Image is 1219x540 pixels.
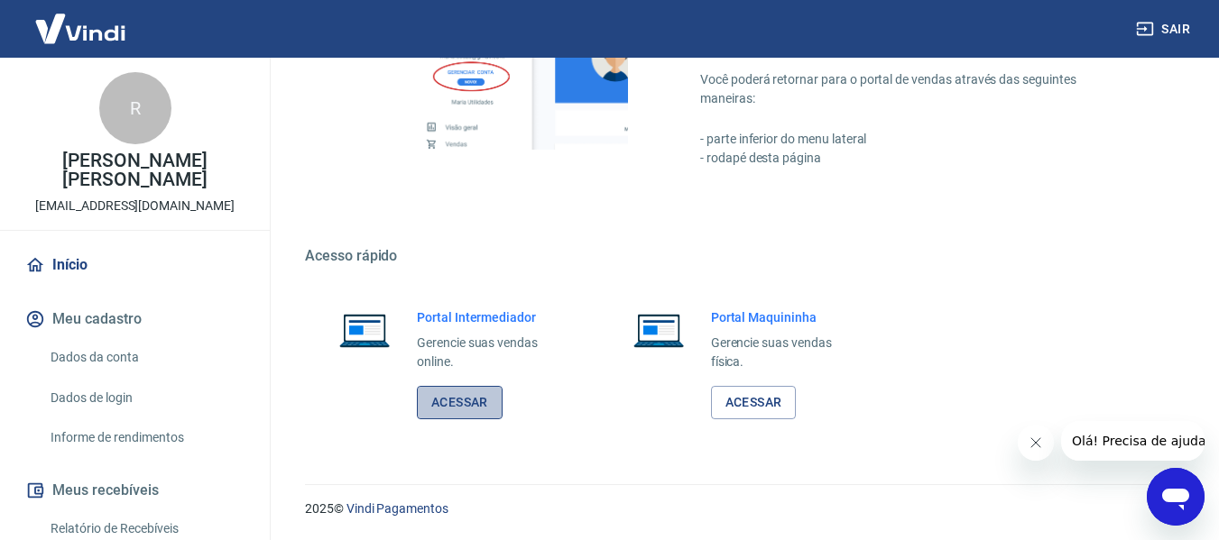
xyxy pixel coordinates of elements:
[621,308,697,352] img: Imagem de um notebook aberto
[700,70,1132,108] p: Você poderá retornar para o portal de vendas através das seguintes maneiras:
[346,501,448,516] a: Vindi Pagamentos
[700,130,1132,149] p: - parte inferior do menu lateral
[305,247,1176,265] h5: Acesso rápido
[327,308,402,352] img: Imagem de um notebook aberto
[305,499,1176,518] p: 2025 ©
[43,380,248,416] a: Dados de login
[1147,468,1205,526] iframe: Botão para abrir a janela de mensagens
[99,72,171,144] div: R
[417,308,567,326] h6: Portal Intermediador
[1018,425,1054,461] iframe: Fechar mensagem
[711,308,861,326] h6: Portal Maquininha
[711,386,797,419] a: Acessar
[22,1,139,56] img: Vindi
[22,245,248,285] a: Início
[1132,13,1197,46] button: Sair
[700,149,1132,168] p: - rodapé desta página
[43,339,248,376] a: Dados da conta
[22,471,248,510] button: Meus recebíveis
[711,334,861,371] p: Gerencie suas vendas física.
[43,419,248,456] a: Informe de rendimentos
[11,13,152,27] span: Olá! Precisa de ajuda?
[417,334,567,371] p: Gerencie suas vendas online.
[417,386,503,419] a: Acessar
[35,197,235,215] p: [EMAIL_ADDRESS][DOMAIN_NAME]
[14,151,255,189] p: [PERSON_NAME] [PERSON_NAME]
[1061,421,1205,461] iframe: Mensagem da empresa
[22,299,248,339] button: Meu cadastro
